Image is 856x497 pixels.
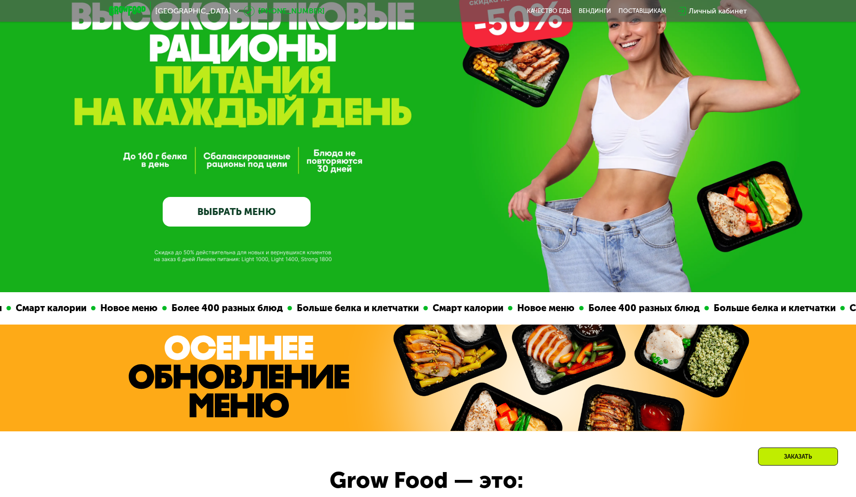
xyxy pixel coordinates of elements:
[280,301,411,315] div: Больше белка и клетчатки
[154,301,275,315] div: Более 400 разных блюд
[155,7,231,15] span: [GEOGRAPHIC_DATA]
[163,197,311,227] a: ВЫБРАТЬ МЕНЮ
[689,6,747,17] div: Личный кабинет
[618,7,666,15] div: поставщикам
[697,301,828,315] div: Больше белка и клетчатки
[416,301,495,315] div: Смарт калории
[527,7,571,15] a: Качество еды
[244,6,324,17] a: [PHONE_NUMBER]
[500,301,567,315] div: Новое меню
[758,448,838,466] div: Заказать
[83,301,150,315] div: Новое меню
[579,7,611,15] a: Вендинги
[571,301,692,315] div: Более 400 разных блюд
